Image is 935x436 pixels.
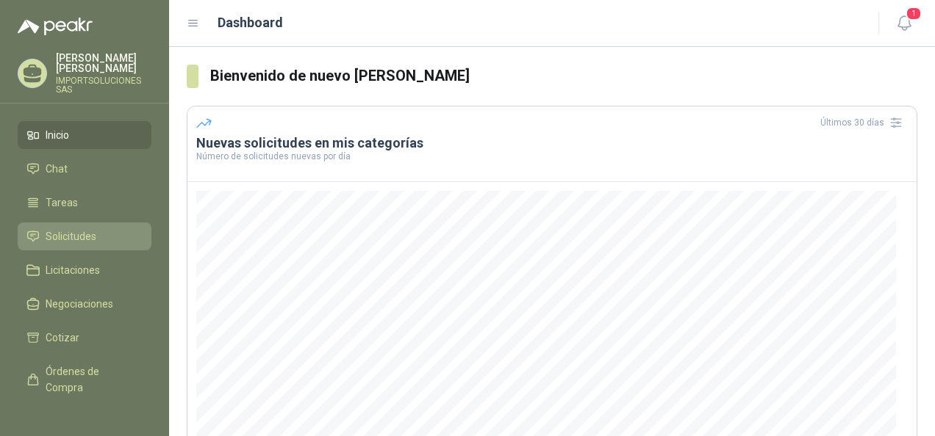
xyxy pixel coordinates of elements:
a: Inicio [18,121,151,149]
button: 1 [891,10,917,37]
span: Solicitudes [46,228,96,244]
span: 1 [906,7,922,21]
h3: Bienvenido de nuevo [PERSON_NAME] [210,65,918,87]
h1: Dashboard [218,12,283,33]
p: [PERSON_NAME] [PERSON_NAME] [56,53,151,73]
img: Logo peakr [18,18,93,35]
a: Tareas [18,189,151,217]
a: Órdenes de Compra [18,357,151,402]
a: Solicitudes [18,222,151,250]
a: Licitaciones [18,256,151,284]
a: Cotizar [18,324,151,352]
span: Licitaciones [46,262,100,278]
p: Número de solicitudes nuevas por día [196,152,908,161]
span: Negociaciones [46,296,113,312]
p: IMPORTSOLUCIONES SAS [56,76,151,94]
a: Negociaciones [18,290,151,318]
span: Órdenes de Compra [46,363,137,396]
div: Últimos 30 días [820,111,908,134]
h3: Nuevas solicitudes en mis categorías [196,134,908,152]
span: Chat [46,161,68,177]
a: Chat [18,155,151,183]
span: Tareas [46,195,78,211]
span: Inicio [46,127,69,143]
span: Cotizar [46,330,79,346]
